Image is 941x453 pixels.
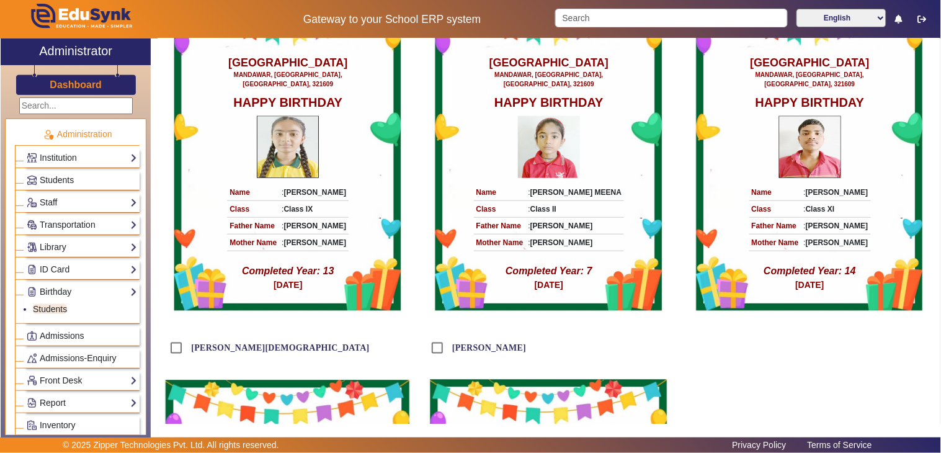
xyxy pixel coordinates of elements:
strong: [PERSON_NAME] [284,238,347,247]
strong: Class II [530,205,556,213]
input: Search... [19,97,133,114]
a: Privacy Policy [726,437,793,453]
h1: [GEOGRAPHIC_DATA] [750,56,869,70]
td: : [279,200,349,217]
strong: [PERSON_NAME] [806,238,868,247]
h2: HAPPY BIRTHDAY [233,95,342,110]
img: Student Profile [779,116,841,178]
p: Administration [15,128,140,141]
strong: [PERSON_NAME] [284,222,347,230]
td: : [279,217,349,234]
p: Completed Year: 13 [242,264,334,279]
td: : [279,184,349,201]
td: Father Name [227,217,279,234]
p: [DATE] [535,279,563,292]
label: [PERSON_NAME] [450,343,526,353]
strong: [PERSON_NAME] MEENA [530,188,622,197]
a: Dashboard [49,78,102,91]
p: Completed Year: 14 [764,264,856,279]
p: [DATE] [795,279,824,292]
span: Inventory [40,420,76,430]
p: MANDAWAR, [GEOGRAPHIC_DATA], [GEOGRAPHIC_DATA], 321609 [201,70,375,89]
td: : [526,184,625,201]
span: Students [40,175,74,185]
img: Student Profile [257,116,319,178]
p: MANDAWAR, [GEOGRAPHIC_DATA], [GEOGRAPHIC_DATA], 321609 [723,70,897,89]
h3: Dashboard [50,79,102,91]
a: Inventory [27,418,137,433]
a: Students [27,173,137,187]
img: Student Profile [518,116,580,178]
td: Name [749,184,801,201]
td: : [526,200,625,217]
h1: [GEOGRAPHIC_DATA] [228,56,347,70]
h2: HAPPY BIRTHDAY [756,95,865,110]
a: Administrator [1,38,151,65]
td: Mother Name [749,234,801,251]
img: Students.png [27,176,37,185]
strong: [PERSON_NAME] [530,222,593,230]
td: : [801,200,871,217]
p: © 2025 Zipper Technologies Pvt. Ltd. All rights reserved. [63,439,279,452]
strong: Class XI [806,205,835,213]
strong: [PERSON_NAME] [530,238,593,247]
h5: Gateway to your School ERP system [242,13,542,26]
td: : [801,217,871,234]
td: : [526,217,625,234]
p: MANDAWAR, [GEOGRAPHIC_DATA], [GEOGRAPHIC_DATA], 321609 [462,70,636,89]
td: : [801,184,871,201]
td: Name [227,184,279,201]
span: Admissions [40,331,84,341]
input: Search [555,9,787,27]
a: Students [33,304,67,314]
td: : [279,234,349,251]
td: Father Name [474,217,526,234]
label: [PERSON_NAME][DEMOGRAPHIC_DATA] [189,343,369,353]
td: : [526,234,625,251]
a: Admissions-Enquiry [27,351,137,366]
strong: Class IX [284,205,313,213]
strong: [PERSON_NAME] [806,188,868,197]
img: Administration.png [43,129,54,140]
td: Class [227,200,279,217]
td: Mother Name [227,234,279,251]
td: : [801,234,871,251]
p: [DATE] [274,279,302,292]
td: Class [474,200,526,217]
p: Completed Year: 7 [506,264,592,279]
strong: [PERSON_NAME] [284,188,347,197]
img: Admissions.png [27,331,37,341]
td: Name [474,184,526,201]
span: Admissions-Enquiry [40,353,117,363]
a: Terms of Service [801,437,878,453]
td: Father Name [749,217,801,234]
td: Class [749,200,801,217]
h2: HAPPY BIRTHDAY [494,95,604,110]
img: Inventory.png [27,421,37,430]
h1: [GEOGRAPHIC_DATA] [489,56,609,70]
td: Mother Name [474,234,526,251]
img: Behavior-reports.png [27,354,37,363]
a: Admissions [27,329,137,343]
strong: [PERSON_NAME] [806,222,868,230]
h2: Administrator [39,43,112,58]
